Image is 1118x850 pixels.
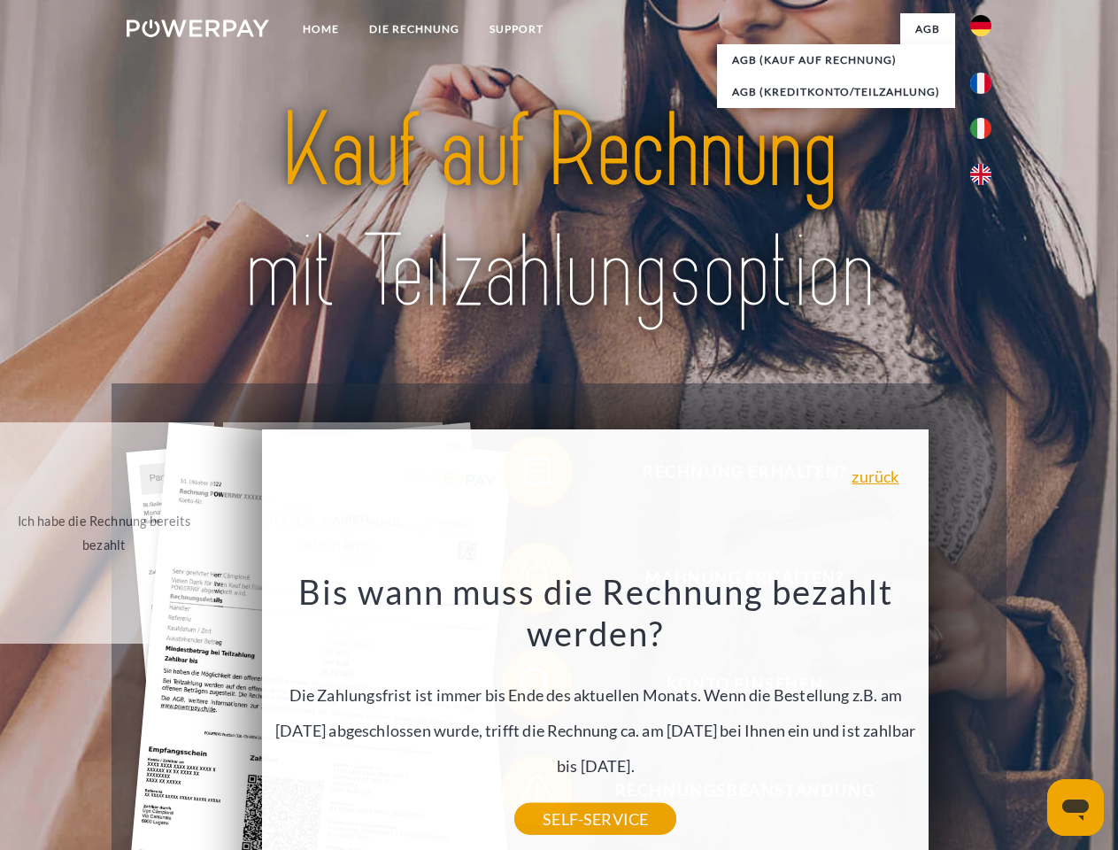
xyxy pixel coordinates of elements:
div: Die Zahlungsfrist ist immer bis Ende des aktuellen Monats. Wenn die Bestellung z.B. am [DATE] abg... [273,570,919,819]
img: fr [970,73,991,94]
img: de [970,15,991,36]
a: DIE RECHNUNG [354,13,474,45]
img: title-powerpay_de.svg [169,85,949,339]
a: zurück [852,468,898,484]
a: SELF-SERVICE [514,803,676,835]
h3: Bis wann muss die Rechnung bezahlt werden? [273,570,919,655]
a: SUPPORT [474,13,559,45]
div: [PERSON_NAME] wurde retourniert [234,509,433,557]
img: en [970,164,991,185]
div: Ich habe die Rechnung bereits bezahlt [4,509,204,557]
iframe: Schaltfläche zum Öffnen des Messaging-Fensters [1047,779,1104,836]
a: AGB (Kreditkonto/Teilzahlung) [717,76,955,108]
a: Home [288,13,354,45]
a: AGB (Kauf auf Rechnung) [717,44,955,76]
img: it [970,118,991,139]
a: agb [900,13,955,45]
img: logo-powerpay-white.svg [127,19,269,37]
